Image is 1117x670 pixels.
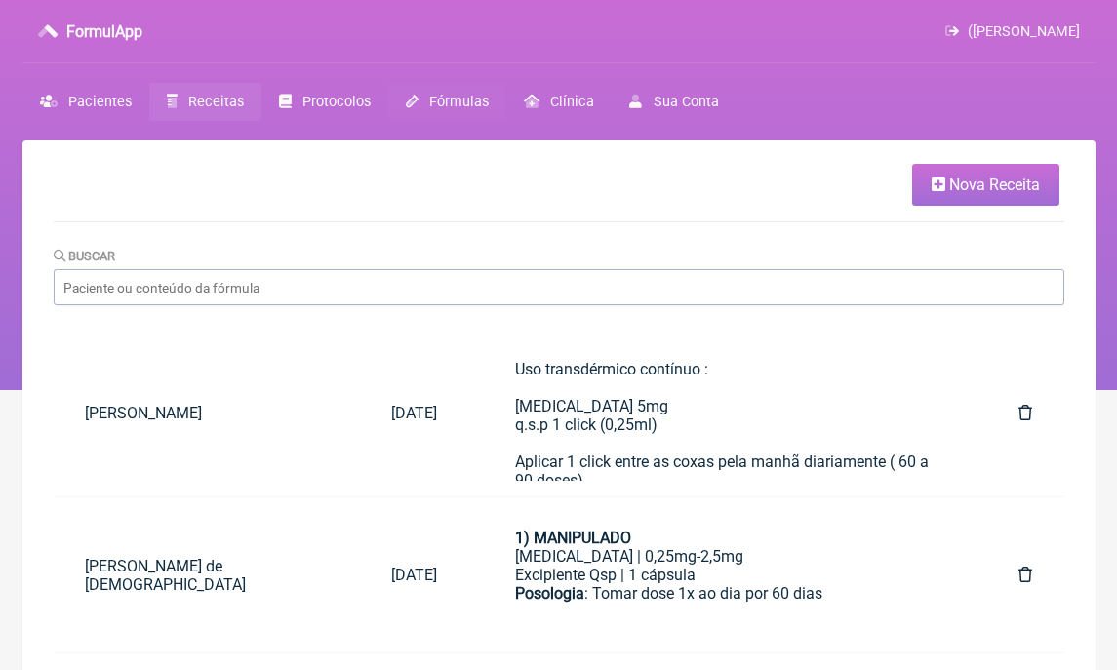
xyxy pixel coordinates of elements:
[360,550,468,600] a: [DATE]
[550,94,594,110] span: Clínica
[484,344,973,481] a: Uso transdérmico contínuo :[MEDICAL_DATA] 5mgq.s.p 1 click (0,25ml)Aplicar 1 click entre as coxas...
[654,94,719,110] span: Sua Conta
[66,22,142,41] h3: FormulApp
[54,249,116,263] label: Buscar
[515,584,584,603] strong: Posologia
[188,94,244,110] span: Receitas
[302,94,371,110] span: Protocolos
[515,529,631,547] strong: 1) MANIPULADO
[949,176,1040,194] span: Nova Receita
[54,269,1064,305] input: Paciente ou conteúdo da fórmula
[968,23,1080,40] span: ([PERSON_NAME]
[515,360,941,638] div: Uso transdérmico contínuo : [MEDICAL_DATA] 5mg q.s.p 1 click (0,25ml) Aplicar 1 click entre as co...
[22,83,149,121] a: Pacientes
[429,94,489,110] span: Fórmulas
[388,83,506,121] a: Fórmulas
[515,584,941,621] div: : Tomar dose 1x ao dia por 60 dias
[68,94,132,110] span: Pacientes
[612,83,736,121] a: Sua Conta
[149,83,261,121] a: Receitas
[515,547,941,566] div: [MEDICAL_DATA] | 0,25mg-2,5mg
[484,513,973,637] a: 1) MANIPULADO[MEDICAL_DATA] | 0,25mg-2,5mgExcipiente Qsp | 1 cápsulaPosologia: Tomar dose 1x ao d...
[945,23,1079,40] a: ([PERSON_NAME]
[506,83,612,121] a: Clínica
[54,388,360,438] a: [PERSON_NAME]
[54,541,360,610] a: [PERSON_NAME] de [DEMOGRAPHIC_DATA]
[360,388,468,438] a: [DATE]
[912,164,1059,206] a: Nova Receita
[515,566,941,584] div: Excipiente Qsp | 1 cápsula
[261,83,388,121] a: Protocolos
